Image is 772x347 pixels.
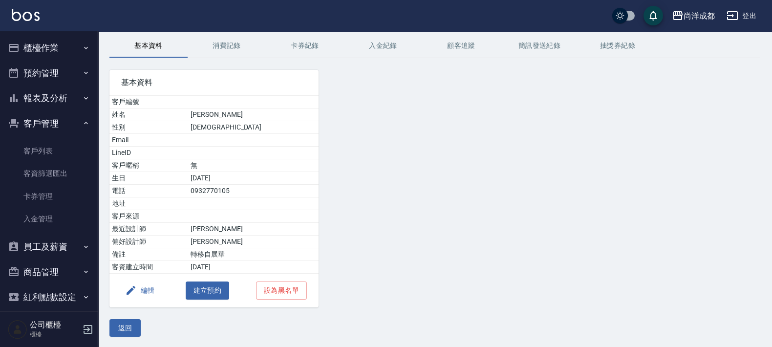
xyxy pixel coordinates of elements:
td: 備註 [109,248,188,261]
a: 客戶列表 [4,140,94,162]
td: 偏好設計師 [109,236,188,248]
td: 電話 [109,185,188,197]
td: 客資建立時間 [109,261,188,274]
img: Logo [12,9,40,21]
button: 資料設定 [4,310,94,335]
td: [DATE] [188,261,319,274]
a: 卡券管理 [4,185,94,208]
td: 轉移自展華 [188,248,319,261]
td: 姓名 [109,108,188,121]
button: 員工及薪資 [4,234,94,260]
td: Email [109,134,188,147]
button: 卡券紀錄 [266,34,344,58]
button: 紅利點數設定 [4,284,94,310]
td: [PERSON_NAME] [188,108,319,121]
button: 編輯 [121,282,159,300]
button: 預約管理 [4,61,94,86]
button: 返回 [109,319,141,337]
td: 客戶來源 [109,210,188,223]
a: 客資篩選匯出 [4,162,94,185]
span: 基本資料 [121,78,307,87]
td: 性別 [109,121,188,134]
button: 櫃檯作業 [4,35,94,61]
td: [DEMOGRAPHIC_DATA] [188,121,319,134]
td: 客戶編號 [109,96,188,108]
h5: 公司櫃檯 [30,320,80,330]
td: [PERSON_NAME] [188,236,319,248]
button: save [643,6,663,25]
button: 入金紀錄 [344,34,422,58]
button: 登出 [723,7,760,25]
button: 尚洋成都 [668,6,719,26]
button: 建立預約 [186,282,230,300]
td: [PERSON_NAME] [188,223,319,236]
button: 商品管理 [4,260,94,285]
td: 無 [188,159,319,172]
td: 生日 [109,172,188,185]
div: 尚洋成都 [684,10,715,22]
button: 簡訊發送紀錄 [500,34,579,58]
a: 入金管理 [4,208,94,230]
td: 最近設計師 [109,223,188,236]
p: 櫃檯 [30,330,80,339]
button: 設為黑名單 [256,282,307,300]
td: 地址 [109,197,188,210]
img: Person [8,320,27,339]
td: 0932770105 [188,185,319,197]
button: 客戶管理 [4,111,94,136]
button: 報表及分析 [4,86,94,111]
button: 抽獎券紀錄 [579,34,657,58]
td: LineID [109,147,188,159]
td: [DATE] [188,172,319,185]
button: 基本資料 [109,34,188,58]
button: 顧客追蹤 [422,34,500,58]
button: 消費記錄 [188,34,266,58]
td: 客戶暱稱 [109,159,188,172]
